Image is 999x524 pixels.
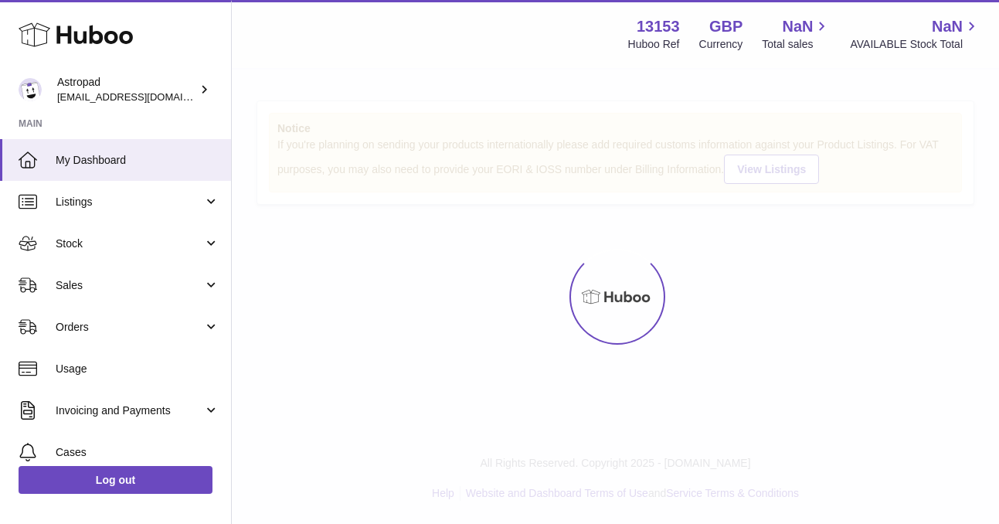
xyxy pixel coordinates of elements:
div: Currency [699,37,743,52]
strong: GBP [709,16,742,37]
span: Total sales [762,37,831,52]
a: NaN Total sales [762,16,831,52]
span: [EMAIL_ADDRESS][DOMAIN_NAME] [57,90,227,103]
span: Cases [56,445,219,460]
span: Listings [56,195,203,209]
div: Huboo Ref [628,37,680,52]
div: Astropad [57,75,196,104]
span: My Dashboard [56,153,219,168]
span: NaN [782,16,813,37]
span: Orders [56,320,203,335]
span: Invoicing and Payments [56,403,203,418]
strong: 13153 [637,16,680,37]
span: NaN [932,16,963,37]
span: Stock [56,236,203,251]
a: NaN AVAILABLE Stock Total [850,16,980,52]
span: AVAILABLE Stock Total [850,37,980,52]
span: Sales [56,278,203,293]
span: Usage [56,362,219,376]
a: Log out [19,466,212,494]
img: matt@astropad.com [19,78,42,101]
